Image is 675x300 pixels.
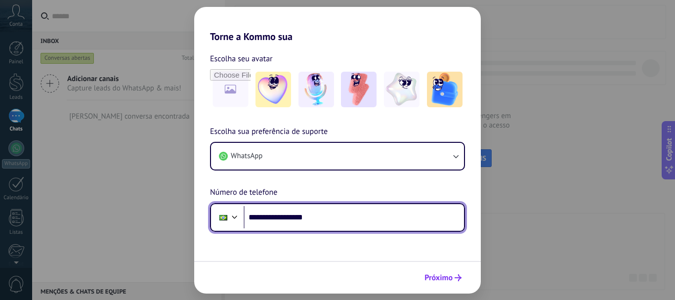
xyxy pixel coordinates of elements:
[211,143,464,170] button: WhatsApp
[210,186,277,199] span: Número de telefone
[214,207,233,228] div: Brazil: + 55
[210,52,273,65] span: Escolha seu avatar
[255,72,291,107] img: -1.jpeg
[384,72,420,107] img: -4.jpeg
[341,72,377,107] img: -3.jpeg
[231,151,262,161] span: WhatsApp
[194,7,481,43] h2: Torne a Kommo sua
[298,72,334,107] img: -2.jpeg
[424,274,453,281] span: Próximo
[427,72,463,107] img: -5.jpeg
[210,126,328,138] span: Escolha sua preferência de suporte
[420,269,466,286] button: Próximo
